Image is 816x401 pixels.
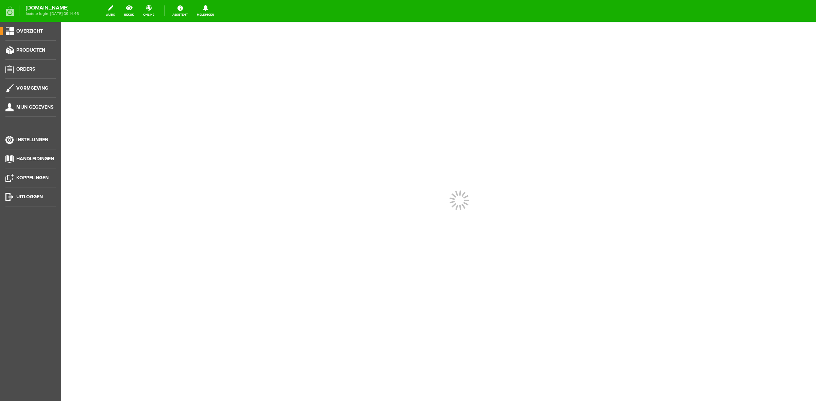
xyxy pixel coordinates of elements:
span: laatste login: [DATE] 09:14:46 [26,12,79,16]
span: Overzicht [16,28,43,34]
a: online [139,3,158,18]
span: Handleidingen [16,156,54,162]
a: Assistent [168,3,192,18]
span: Instellingen [16,137,48,143]
span: Producten [16,47,45,53]
span: Orders [16,66,35,72]
a: wijzig [102,3,119,18]
a: Meldingen [193,3,218,18]
a: bekijk [120,3,138,18]
span: Koppelingen [16,175,49,181]
strong: [DOMAIN_NAME] [26,6,79,10]
span: Uitloggen [16,194,43,200]
span: Vormgeving [16,85,48,91]
span: Mijn gegevens [16,104,53,110]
